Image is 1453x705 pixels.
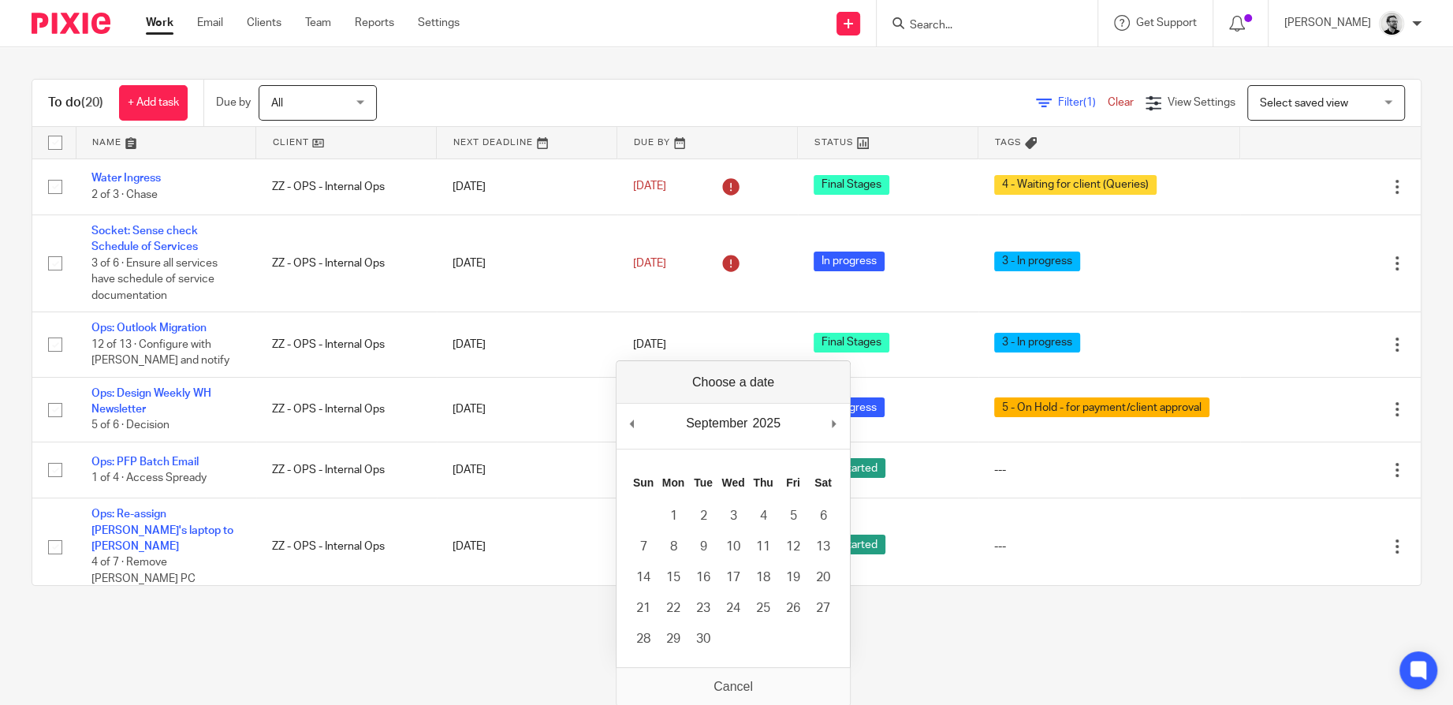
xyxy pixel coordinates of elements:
[694,476,713,489] abbr: Tuesday
[826,412,842,435] button: Next Month
[91,323,207,334] a: Ops: Outlook Migration
[355,15,394,31] a: Reports
[1260,98,1348,109] span: Select saved view
[81,96,103,109] span: (20)
[778,532,808,562] button: 12
[748,593,778,624] button: 25
[1168,97,1235,108] span: View Settings
[418,15,460,31] a: Settings
[814,175,889,195] span: Final Stages
[786,476,800,489] abbr: Friday
[91,388,211,415] a: Ops: Design Weekly WH Newsletter
[808,532,838,562] button: 13
[688,501,718,532] button: 2
[718,562,748,593] button: 17
[808,562,838,593] button: 20
[91,258,218,301] span: 3 of 6 · Ensure all services have schedule of service documentation
[662,476,684,489] abbr: Monday
[814,476,832,489] abbr: Saturday
[91,558,196,585] span: 4 of 7 · Remove [PERSON_NAME] PC
[994,252,1080,271] span: 3 - In progress
[994,138,1021,147] span: Tags
[748,501,778,532] button: 4
[808,593,838,624] button: 27
[437,498,617,595] td: [DATE]
[688,593,718,624] button: 23
[658,532,688,562] button: 8
[437,312,617,377] td: [DATE]
[778,593,808,624] button: 26
[256,214,437,311] td: ZZ - OPS - Internal Ops
[91,173,161,184] a: Water Ingress
[119,85,188,121] a: + Add task
[628,562,658,593] button: 14
[305,15,331,31] a: Team
[437,442,617,498] td: [DATE]
[994,333,1080,352] span: 3 - In progress
[721,476,744,489] abbr: Wednesday
[437,377,617,442] td: [DATE]
[778,562,808,593] button: 19
[256,312,437,377] td: ZZ - OPS - Internal Ops
[48,95,103,111] h1: To do
[1108,97,1134,108] a: Clear
[633,339,666,350] span: [DATE]
[908,19,1050,33] input: Search
[778,501,808,532] button: 5
[146,15,173,31] a: Work
[688,532,718,562] button: 9
[814,252,885,271] span: In progress
[1379,11,1404,36] img: Jack_2025.jpg
[216,95,251,110] p: Due by
[624,412,640,435] button: Previous Month
[628,532,658,562] button: 7
[1284,15,1371,31] p: [PERSON_NAME]
[633,258,666,269] span: [DATE]
[814,333,889,352] span: Final Stages
[256,159,437,214] td: ZZ - OPS - Internal Ops
[684,412,750,435] div: September
[658,624,688,655] button: 29
[91,226,198,252] a: Socket: Sense check Schedule of Services
[32,13,110,34] img: Pixie
[247,15,281,31] a: Clients
[1136,17,1197,28] span: Get Support
[1058,97,1108,108] span: Filter
[91,472,207,483] span: 1 of 4 · Access Spready
[718,501,748,532] button: 3
[753,476,773,489] abbr: Thursday
[994,397,1209,417] span: 5 - On Hold - for payment/client approval
[437,159,617,214] td: [DATE]
[718,593,748,624] button: 24
[994,462,1224,478] div: ---
[994,175,1157,195] span: 4 - Waiting for client (Queries)
[437,214,617,311] td: [DATE]
[91,509,233,552] a: Ops: Re-assign [PERSON_NAME]'s laptop to [PERSON_NAME]
[658,501,688,532] button: 1
[994,539,1224,554] div: ---
[688,562,718,593] button: 16
[658,562,688,593] button: 15
[628,593,658,624] button: 21
[808,501,838,532] button: 6
[256,442,437,498] td: ZZ - OPS - Internal Ops
[750,412,783,435] div: 2025
[256,377,437,442] td: ZZ - OPS - Internal Ops
[1083,97,1096,108] span: (1)
[91,339,229,367] span: 12 of 13 · Configure with [PERSON_NAME] and notify
[256,498,437,595] td: ZZ - OPS - Internal Ops
[271,98,283,109] span: All
[658,593,688,624] button: 22
[628,624,658,655] button: 28
[91,457,199,468] a: Ops: PFP Batch Email
[633,181,666,192] span: [DATE]
[748,562,778,593] button: 18
[91,189,158,200] span: 2 of 3 · Chase
[718,532,748,562] button: 10
[688,624,718,655] button: 30
[197,15,223,31] a: Email
[633,476,654,489] abbr: Sunday
[748,532,778,562] button: 11
[91,420,170,431] span: 5 of 6 · Decision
